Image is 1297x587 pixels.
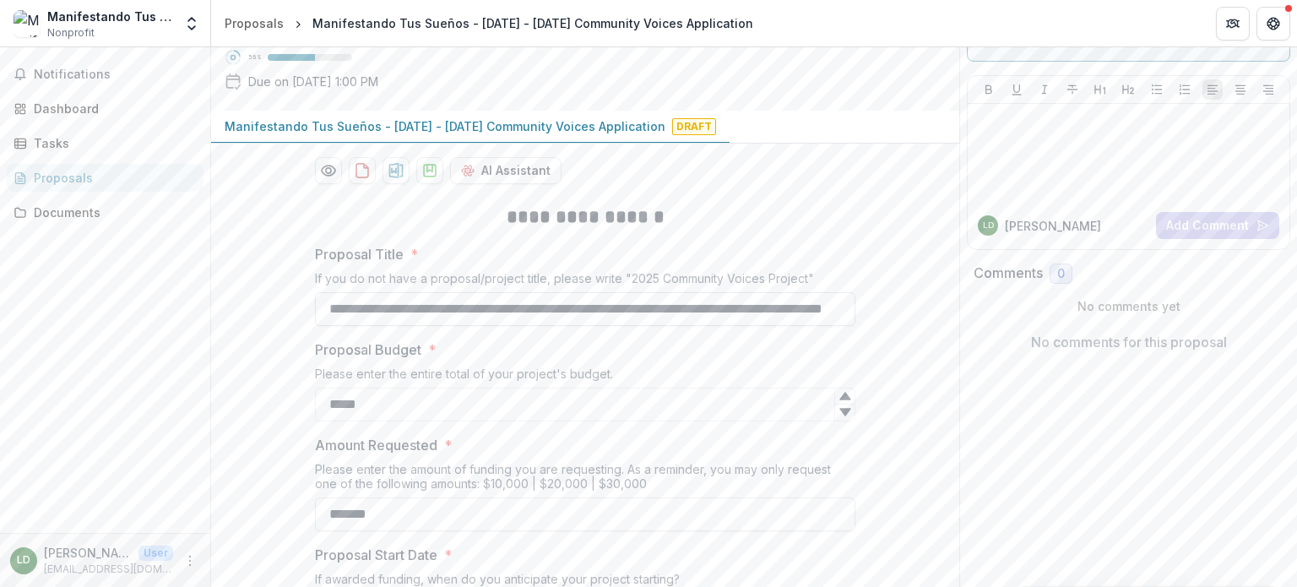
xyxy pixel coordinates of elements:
[1147,79,1167,100] button: Bullet List
[1062,79,1083,100] button: Strike
[218,11,760,35] nav: breadcrumb
[34,169,190,187] div: Proposals
[315,367,855,388] div: Please enter the entire total of your project's budget.
[312,14,753,32] div: Manifestando Tus Sueños - [DATE] - [DATE] Community Voices Application
[34,134,190,152] div: Tasks
[1258,79,1278,100] button: Align Right
[1156,212,1279,239] button: Add Comment
[7,164,204,192] a: Proposals
[7,129,204,157] a: Tasks
[1256,7,1290,41] button: Get Help
[416,157,443,184] button: download-proposal
[1090,79,1110,100] button: Heading 1
[315,462,855,497] div: Please enter the amount of funding you are requesting. As a reminder, you may only request one of...
[180,551,200,571] button: More
[225,14,284,32] div: Proposals
[983,221,994,230] div: Lili Daliessio
[1216,7,1250,41] button: Partners
[1230,79,1251,100] button: Align Center
[1118,79,1138,100] button: Heading 2
[7,95,204,122] a: Dashboard
[315,271,855,292] div: If you do not have a proposal/project title, please write "2025 Community Voices Project"
[14,10,41,37] img: Manifestando Tus Sueños
[248,73,378,90] p: Due on [DATE] 1:00 PM
[1175,79,1195,100] button: Ordered List
[1202,79,1223,100] button: Align Left
[44,544,132,562] p: [PERSON_NAME]
[225,117,665,135] p: Manifestando Tus Sueños - [DATE] - [DATE] Community Voices Application
[7,61,204,88] button: Notifications
[138,546,173,561] p: User
[1031,332,1227,352] p: No comments for this proposal
[248,52,261,63] p: 56 %
[315,340,421,360] p: Proposal Budget
[17,555,30,566] div: Lili Daliessio
[1007,79,1027,100] button: Underline
[47,25,95,41] span: Nonprofit
[349,157,376,184] button: download-proposal
[383,157,410,184] button: download-proposal
[1034,79,1055,100] button: Italicize
[315,244,404,264] p: Proposal Title
[315,157,342,184] button: Preview 0c4652c0-58bf-4b28-bddc-0e9677c93bfe-0.pdf
[34,204,190,221] div: Documents
[974,265,1043,281] h2: Comments
[672,118,716,135] span: Draft
[1057,267,1065,281] span: 0
[7,198,204,226] a: Documents
[450,157,562,184] button: AI Assistant
[34,100,190,117] div: Dashboard
[315,435,437,455] p: Amount Requested
[218,11,290,35] a: Proposals
[34,68,197,82] span: Notifications
[979,79,999,100] button: Bold
[1005,217,1101,235] p: [PERSON_NAME]
[974,297,1283,315] p: No comments yet
[47,8,173,25] div: Manifestando Tus Sueños
[44,562,173,577] p: [EMAIL_ADDRESS][DOMAIN_NAME]
[315,545,437,565] p: Proposal Start Date
[180,7,204,41] button: Open entity switcher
